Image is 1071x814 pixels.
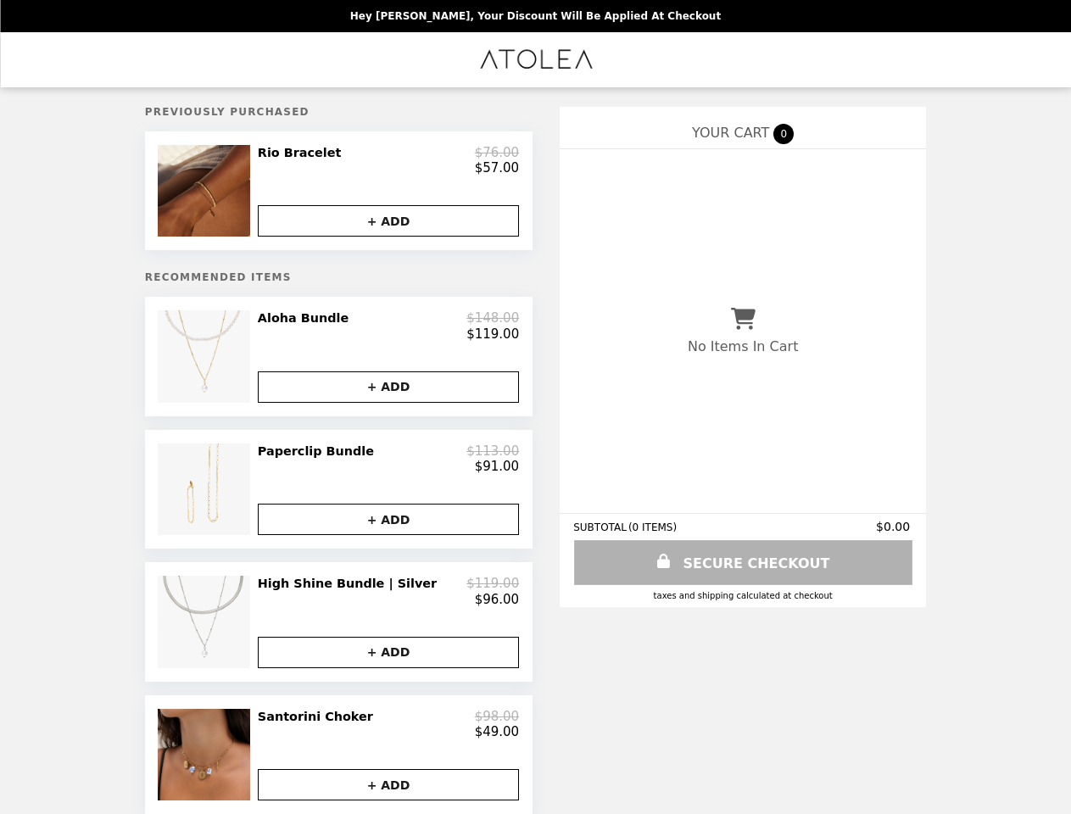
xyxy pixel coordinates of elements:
h2: Rio Bracelet [258,145,349,160]
p: $119.00 [466,326,519,342]
p: $76.00 [475,145,520,160]
h2: Aloha Bundle [258,310,355,326]
p: $98.00 [475,709,520,724]
img: Rio Bracelet [158,145,254,237]
img: Paperclip Bundle [158,443,254,535]
p: $49.00 [475,724,520,739]
span: SUBTOTAL [573,521,628,533]
button: + ADD [258,371,519,403]
h2: High Shine Bundle | Silver [258,576,443,591]
span: ( 0 ITEMS ) [628,521,677,533]
h5: Previously Purchased [145,106,533,118]
span: YOUR CART [692,125,769,141]
img: Santorini Choker [158,709,254,800]
img: Brand Logo [477,42,594,77]
p: $96.00 [475,592,520,607]
span: $0.00 [876,520,912,533]
button: + ADD [258,637,519,668]
p: $148.00 [466,310,519,326]
p: Hey [PERSON_NAME], your discount will be applied at checkout [350,10,721,22]
p: $119.00 [466,576,519,591]
p: $57.00 [475,160,520,176]
h2: Santorini Choker [258,709,380,724]
img: Aloha Bundle [158,310,254,402]
div: Taxes and Shipping calculated at checkout [573,591,912,600]
button: + ADD [258,205,519,237]
p: $91.00 [475,459,520,474]
button: + ADD [258,769,519,800]
img: High Shine Bundle | Silver [158,576,254,667]
button: + ADD [258,504,519,535]
p: $113.00 [466,443,519,459]
span: 0 [773,124,794,144]
h2: Paperclip Bundle [258,443,381,459]
h5: Recommended Items [145,271,533,283]
p: No Items In Cart [688,338,798,354]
